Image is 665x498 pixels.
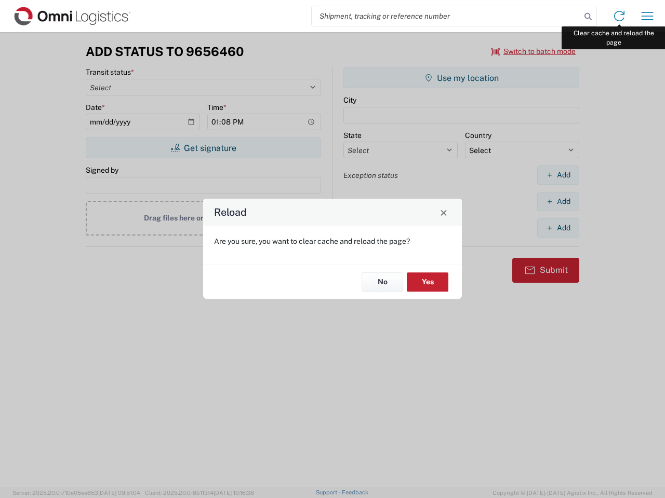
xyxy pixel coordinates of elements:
button: Yes [407,272,448,292]
p: Are you sure, you want to clear cache and reload the page? [214,237,451,246]
button: Close [436,205,451,219]
input: Shipment, tracking or reference number [312,6,581,26]
button: No [362,272,403,292]
h4: Reload [214,205,247,220]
